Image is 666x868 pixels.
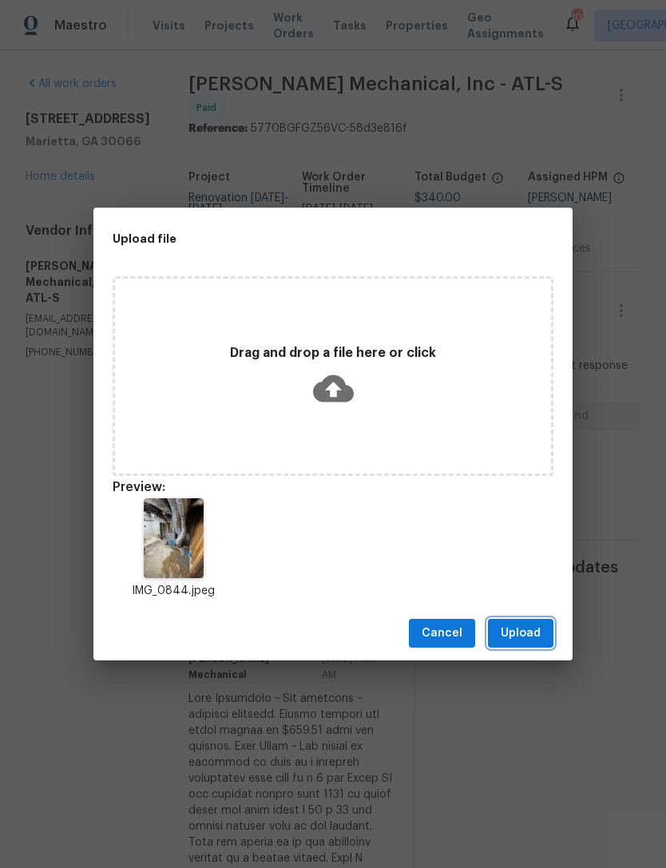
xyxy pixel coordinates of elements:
span: Cancel [422,624,462,644]
p: IMG_0844.jpeg [113,583,234,600]
img: 2Q== [144,498,204,578]
h2: Upload file [113,230,482,248]
span: Upload [501,624,541,644]
button: Upload [488,619,553,648]
button: Cancel [409,619,475,648]
p: Drag and drop a file here or click [115,345,551,362]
